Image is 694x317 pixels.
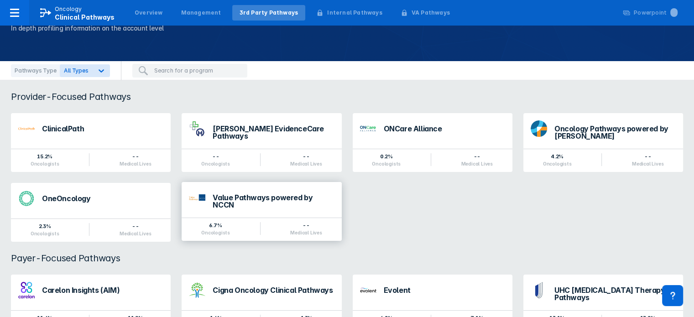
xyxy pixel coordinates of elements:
[290,222,322,229] div: --
[189,194,205,201] img: value-pathways-nccn.png
[31,223,59,230] div: 2.3%
[11,183,171,242] a: OneOncology2.3%Oncologists--Medical Lives
[120,231,151,236] div: Medical Lives
[412,9,450,17] div: VA Pathways
[523,113,683,172] a: Oncology Pathways powered by [PERSON_NAME]4.2%Oncologists--Medical Lives
[461,161,492,166] div: Medical Lives
[554,286,676,301] div: UHC [MEDICAL_DATA] Therapy Pathways
[240,9,298,17] div: 3rd Party Pathways
[42,195,163,202] div: OneOncology
[531,120,547,137] img: dfci-pathways.png
[135,9,163,17] div: Overview
[182,113,341,172] a: [PERSON_NAME] EvidenceCare Pathways--Oncologists--Medical Lives
[189,120,205,137] img: moffitt-evidencecare-pathways.png
[327,9,382,17] div: Internal Pathways
[42,125,163,132] div: ClinicalPath
[201,153,230,160] div: --
[662,285,683,306] div: Contact Support
[632,153,663,160] div: --
[189,282,205,298] img: cigna-oncology-clinical-pathways.png
[554,125,676,140] div: Oncology Pathways powered by [PERSON_NAME]
[11,64,60,77] div: Pathways Type
[201,222,230,229] div: 6.7%
[543,153,572,160] div: 4.2%
[120,223,151,230] div: --
[372,161,401,166] div: Oncologists
[543,161,572,166] div: Oncologists
[213,286,334,294] div: Cigna Oncology Clinical Pathways
[127,5,170,21] a: Overview
[201,230,230,235] div: Oncologists
[232,5,306,21] a: 3rd Party Pathways
[531,282,547,298] img: uhc-pathways.png
[154,67,242,75] input: Search for a program
[360,120,376,137] img: oncare-alliance.png
[31,231,59,236] div: Oncologists
[290,230,322,235] div: Medical Lives
[31,153,59,160] div: 15.2%
[55,13,115,21] span: Clinical Pathways
[18,120,35,137] img: via-oncology.png
[11,113,171,172] a: ClinicalPath15.2%Oncologists--Medical Lives
[174,5,229,21] a: Management
[120,153,151,160] div: --
[213,194,334,208] div: Value Pathways powered by NCCN
[632,161,663,166] div: Medical Lives
[360,282,376,298] img: new-century-health.png
[213,125,334,140] div: [PERSON_NAME] EvidenceCare Pathways
[18,282,35,298] img: carelon-insights.png
[42,286,163,294] div: Carelon Insights (AIM)
[55,5,82,13] p: Oncology
[384,125,505,132] div: ONCare Alliance
[353,113,512,172] a: ONCare Alliance0.2%Oncologists--Medical Lives
[64,67,88,74] span: All Types
[182,183,341,242] a: Value Pathways powered by NCCN6.7%Oncologists--Medical Lives
[372,153,401,160] div: 0.2%
[181,9,221,17] div: Management
[634,9,678,17] div: Powerpoint
[31,161,59,166] div: Oncologists
[290,153,322,160] div: --
[18,190,35,207] img: oneoncology.png
[290,161,322,166] div: Medical Lives
[120,161,151,166] div: Medical Lives
[201,161,230,166] div: Oncologists
[461,153,492,160] div: --
[384,286,505,294] div: Evolent
[11,23,683,34] p: In depth profiling information on the account level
